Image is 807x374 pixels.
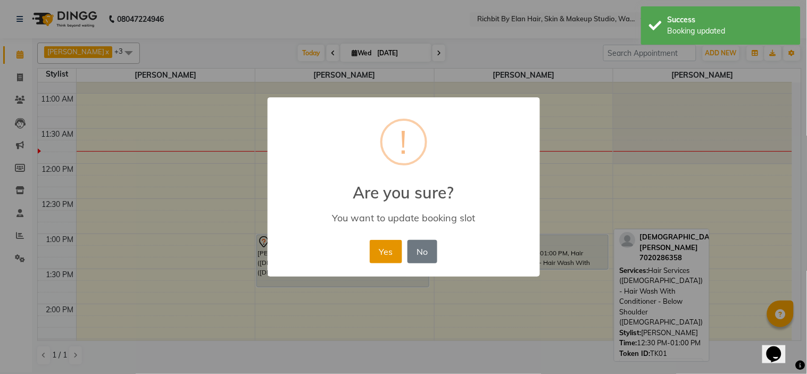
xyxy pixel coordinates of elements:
button: Yes [370,240,402,263]
div: Booking updated [668,26,793,37]
div: Success [668,14,793,26]
div: You want to update booking slot [282,212,524,224]
button: No [407,240,437,263]
h2: Are you sure? [268,170,540,202]
div: ! [400,121,407,163]
iframe: chat widget [762,331,796,363]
